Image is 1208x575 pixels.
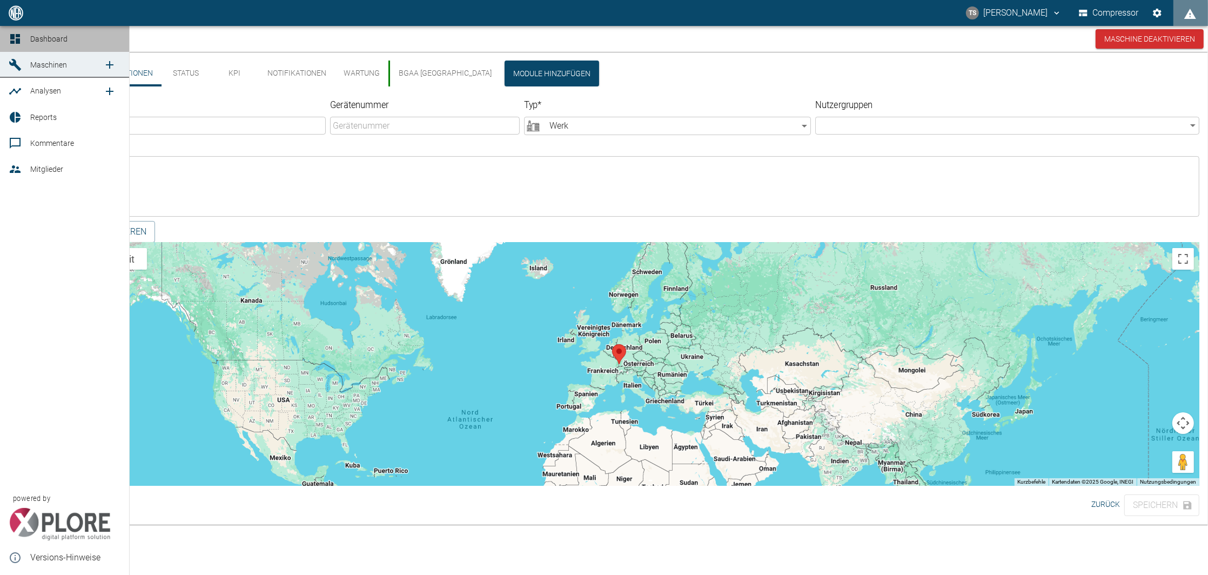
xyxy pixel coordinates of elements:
[30,165,63,173] span: Mitglieder
[527,119,798,132] span: Werk
[330,99,472,112] label: Gerätenummer
[30,86,61,95] span: Analysen
[964,3,1063,23] button: timo.streitbuerger@arcanum-energy.de
[1096,29,1204,49] button: Maschine deaktivieren
[162,61,210,86] button: Status
[335,61,388,86] button: Wartung
[259,61,335,86] button: Notifikationen
[505,61,599,86] button: Module hinzufügen
[30,551,120,564] span: Versions-Hinweise
[388,61,500,86] button: BGAA [GEOGRAPHIC_DATA]
[210,61,259,86] button: KPI
[966,6,979,19] div: TS
[330,117,520,135] input: Gerätenummer
[524,99,739,112] label: Typ *
[30,139,74,148] span: Kommentare
[1147,3,1167,23] button: Einstellungen
[8,5,24,20] img: logo
[30,35,68,43] span: Dashboard
[99,54,120,76] a: new /machines
[13,493,50,504] span: powered by
[39,138,909,151] label: Beschreibung
[815,99,1103,112] label: Nutzergruppen
[30,113,57,122] span: Reports
[39,99,254,112] label: Name *
[30,61,67,69] span: Maschinen
[39,117,326,135] input: Name
[99,81,120,102] a: new /analyses/list/0
[9,508,111,540] img: Xplore Logo
[1077,3,1141,23] button: Compressor
[1087,494,1124,514] button: Zurück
